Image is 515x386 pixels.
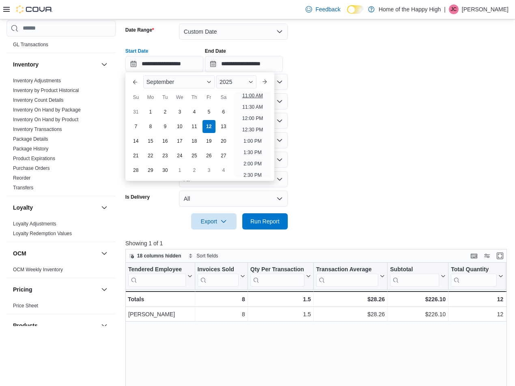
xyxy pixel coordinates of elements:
span: JC [451,4,457,14]
div: Qty Per Transaction [250,266,304,273]
div: Subtotal [390,266,439,273]
li: 12:30 PM [239,125,266,135]
span: OCM Weekly Inventory [13,266,63,273]
div: day-4 [217,164,230,177]
div: day-24 [173,149,186,162]
button: Enter fullscreen [495,251,505,261]
div: Pricing [6,301,116,314]
div: day-21 [129,149,142,162]
button: Transaction Average [316,266,385,286]
span: 18 columns hidden [137,253,181,259]
a: Inventory by Product Historical [13,88,79,93]
h3: Inventory [13,60,39,69]
span: Product Expirations [13,155,55,162]
button: 18 columns hidden [126,251,185,261]
p: Showing 1 of 1 [125,239,511,247]
button: Subtotal [390,266,446,286]
a: Package Details [13,136,48,142]
li: 2:00 PM [240,159,265,169]
div: day-1 [173,164,186,177]
a: Feedback [302,1,343,17]
label: Is Delivery [125,194,150,200]
button: Display options [482,251,492,261]
button: Sort fields [185,251,221,261]
span: 2025 [220,79,232,85]
a: Reorder [13,175,30,181]
div: day-12 [203,120,215,133]
span: September [147,79,174,85]
div: day-8 [144,120,157,133]
button: Open list of options [276,79,283,85]
div: day-26 [203,149,215,162]
span: Inventory On Hand by Product [13,116,78,123]
button: Inventory [13,60,98,69]
h3: OCM [13,249,26,257]
a: Purchase Orders [13,165,50,171]
button: All [179,191,288,207]
div: Transaction Average [316,266,378,273]
div: day-3 [203,164,215,177]
button: Pricing [13,285,98,294]
li: 2:30 PM [240,170,265,180]
div: day-31 [129,105,142,118]
ul: Time [234,92,271,178]
a: Price Sheet [13,303,38,309]
div: Transaction Average [316,266,378,286]
div: Tu [159,91,172,104]
span: Feedback [315,5,340,13]
div: day-25 [188,149,201,162]
h3: Products [13,322,38,330]
li: 1:30 PM [240,148,265,157]
div: day-11 [188,120,201,133]
p: [PERSON_NAME] [462,4,509,14]
input: Press the down key to enter a popover containing a calendar. Press the escape key to close the po... [125,56,203,72]
div: [PERSON_NAME] [128,309,192,319]
span: Inventory Adjustments [13,77,61,84]
div: day-2 [188,164,201,177]
div: Inventory [6,76,116,196]
a: Loyalty Redemption Values [13,231,72,236]
button: Export [191,213,237,229]
button: Keyboard shortcuts [469,251,479,261]
div: 1.5 [250,294,311,304]
div: Button. Open the month selector. September is currently selected. [143,75,215,88]
div: Th [188,91,201,104]
div: Tendered Employee [128,266,186,286]
a: Inventory On Hand by Package [13,107,81,113]
div: $28.26 [316,309,385,319]
span: Loyalty Adjustments [13,221,56,227]
div: Invoices Sold [197,266,238,286]
div: 8 [197,294,245,304]
label: Date Range [125,27,154,33]
div: Qty Per Transaction [250,266,304,286]
li: 1:00 PM [240,136,265,146]
a: Transfers [13,185,33,191]
div: Button. Open the year selector. 2025 is currently selected. [216,75,256,88]
input: Press the down key to open a popover containing a calendar. [205,56,283,72]
div: Fr [203,91,215,104]
div: day-9 [159,120,172,133]
button: Open list of options [276,137,283,144]
div: 12 [451,309,503,319]
button: Custom Date [179,24,288,40]
div: Totals [128,294,192,304]
div: day-29 [144,164,157,177]
p: Home of the Happy High [379,4,441,14]
span: Inventory Transactions [13,126,62,133]
div: Tendered Employee [128,266,186,273]
a: Inventory Count Details [13,97,64,103]
button: Inventory [99,60,109,69]
div: day-20 [217,135,230,148]
a: Product Expirations [13,156,55,161]
div: day-28 [129,164,142,177]
div: day-3 [173,105,186,118]
div: OCM [6,265,116,278]
span: Export [196,213,232,229]
button: Open list of options [276,98,283,105]
div: Jeremy Colli [449,4,459,14]
label: Start Date [125,48,149,54]
div: Total Quantity [451,266,497,273]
